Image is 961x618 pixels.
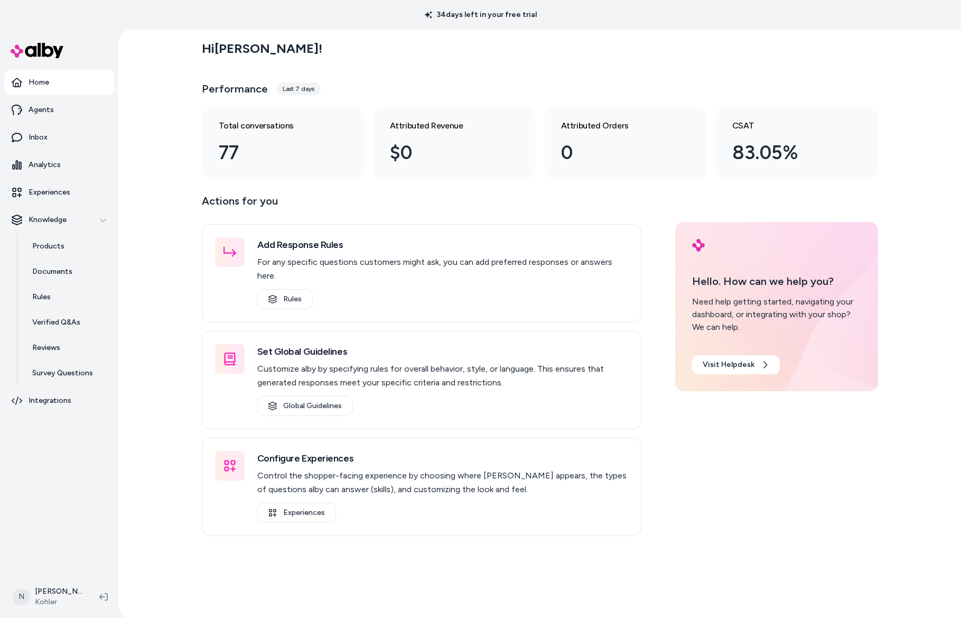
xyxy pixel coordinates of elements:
h3: CSAT [732,119,844,132]
a: Visit Helpdesk [692,355,780,374]
h3: Configure Experiences [257,451,628,466]
p: For any specific questions customers might ask, you can add preferred responses or answers here. [257,255,628,283]
div: Need help getting started, navigating your dashboard, or integrating with your shop? We can help. [692,296,861,334]
div: 83.05% [732,139,844,167]
div: 0 [561,139,673,167]
a: Attributed Revenue $0 [373,107,536,180]
p: Verified Q&As [32,317,80,328]
span: N [13,588,30,605]
a: Inbox [4,125,114,150]
img: alby Logo [11,43,63,58]
div: Last 7 days [276,82,321,95]
div: 77 [219,139,331,167]
a: Integrations [4,388,114,413]
p: Home [29,77,49,88]
p: Knowledge [29,215,67,225]
a: Experiences [257,503,336,523]
p: Hello. How can we help you? [692,273,861,289]
a: Rules [22,284,114,310]
p: Agents [29,105,54,115]
h3: Attributed Orders [561,119,673,132]
h3: Total conversations [219,119,331,132]
p: Reviews [32,343,60,353]
img: alby Logo [692,239,705,252]
a: Products [22,234,114,259]
button: N[PERSON_NAME]Kohler [6,580,91,614]
a: Home [4,70,114,95]
a: Analytics [4,152,114,178]
h3: Set Global Guidelines [257,344,628,359]
a: Verified Q&As [22,310,114,335]
p: Rules [32,292,51,302]
p: Inbox [29,132,48,143]
a: Documents [22,259,114,284]
p: Survey Questions [32,368,93,379]
p: Control the shopper-facing experience by choosing where [PERSON_NAME] appears, the types of quest... [257,469,628,496]
h3: Add Response Rules [257,237,628,252]
p: Products [32,241,64,252]
h2: Hi [PERSON_NAME] ! [202,41,322,57]
a: CSAT 83.05% [715,107,878,180]
p: Analytics [29,160,61,170]
p: Actions for you [202,192,641,218]
a: Attributed Orders 0 [544,107,707,180]
p: [PERSON_NAME] [35,586,82,597]
a: Survey Questions [22,361,114,386]
p: 34 days left in your free trial [418,10,543,20]
a: Global Guidelines [257,396,353,416]
a: Total conversations 77 [202,107,365,180]
p: Customize alby by specifying rules for overall behavior, style, or language. This ensures that ge... [257,362,628,390]
h3: Attributed Revenue [390,119,502,132]
p: Experiences [29,187,70,198]
span: Kohler [35,597,82,607]
h3: Performance [202,81,268,96]
p: Documents [32,266,72,277]
a: Rules [257,289,313,309]
button: Knowledge [4,207,114,233]
p: Integrations [29,395,71,406]
a: Reviews [22,335,114,361]
a: Experiences [4,180,114,205]
a: Agents [4,97,114,123]
div: $0 [390,139,502,167]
